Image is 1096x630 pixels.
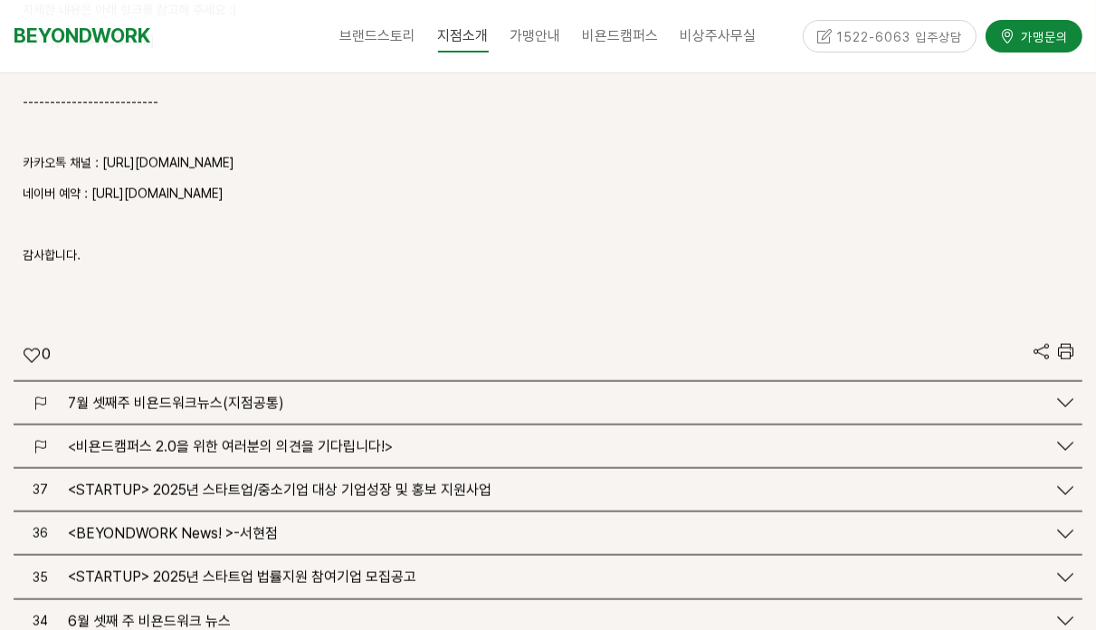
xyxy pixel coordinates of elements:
span: 비상주사무실 [681,27,757,44]
a: 비욘드캠퍼스 [572,14,670,59]
a: 가맹문의 [986,20,1082,52]
span: 6월 셋째 주 비욘드워크 뉴스 [68,612,231,629]
span: 가맹문의 [1015,27,1068,45]
em: 0 [42,345,51,363]
a: 지점소개 [427,14,500,59]
span: 비욘드캠퍼스 [583,27,659,44]
span: 브랜드스토리 [340,27,416,44]
a: BEYONDWORK [14,19,150,52]
span: 36 [33,526,49,540]
span: <STARTUP> 2025년 스타트업/중소기업 대상 기업성장 및 홍보 지원사업 [68,481,491,498]
span: 35 [33,569,49,584]
span: 가맹안내 [510,27,561,44]
span: 34 [33,613,49,627]
a: 비상주사무실 [670,14,767,59]
span: <STARTUP> 2025년 스타트업 법률지원 참여기업 모집공고 [68,568,416,586]
p: ------------------------- [23,91,1073,113]
p: 감사합니다. [23,244,1073,266]
span: 7월 셋째주 비욘드워크뉴스(지점공통) [68,394,284,411]
span: <비욘드캠퍼스 2.0을 위한 여러분의 의견을 기다립니다!> [68,437,393,454]
a: 가맹안내 [500,14,572,59]
span: 지점소개 [438,21,489,52]
span: 37 [33,482,49,497]
p: 카카오톡 채널 : [URL][DOMAIN_NAME] [23,153,1073,175]
a: 브랜드스토리 [329,14,427,59]
span: <BEYONDWORK News! >-서현점 [68,525,278,542]
p: 네이버 예약 : [URL][DOMAIN_NAME] [23,184,1073,205]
